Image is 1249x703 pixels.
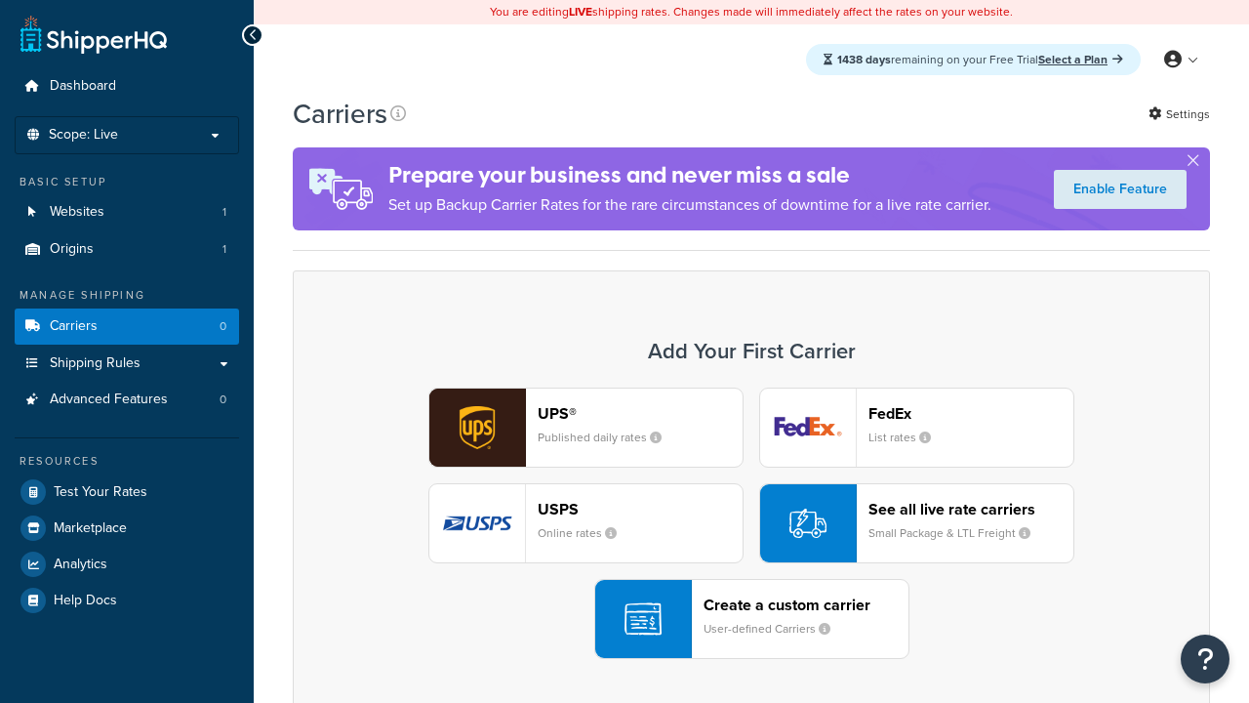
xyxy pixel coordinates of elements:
button: ups logoUPS®Published daily rates [428,388,744,468]
span: Advanced Features [50,392,168,408]
span: Carriers [50,318,98,335]
li: Carriers [15,309,239,345]
a: Origins 1 [15,231,239,268]
span: Websites [50,204,104,221]
a: Enable Feature [1054,170,1187,209]
div: Manage Shipping [15,287,239,304]
small: List rates [868,429,947,446]
a: Settings [1148,101,1210,128]
span: Marketplace [54,520,127,537]
a: Advanced Features 0 [15,382,239,418]
header: UPS® [538,404,743,423]
a: Help Docs [15,583,239,618]
small: User-defined Carriers [704,620,846,638]
small: Published daily rates [538,429,677,446]
button: usps logoUSPSOnline rates [428,483,744,563]
img: usps logo [429,484,525,562]
span: Analytics [54,557,107,573]
span: 0 [220,318,226,335]
a: Carriers 0 [15,309,239,345]
button: fedEx logoFedExList rates [759,388,1074,468]
img: icon-carrier-custom-c93b8a24.svg [624,600,662,638]
img: fedEx logo [760,389,856,467]
img: icon-carrier-liverate-becf4550.svg [789,505,826,542]
span: Help Docs [54,593,117,609]
img: ad-rules-rateshop-fe6ec290ccb7230408bd80ed9643f0289d75e0ffd9eb532fc0e269fcd187b520.png [293,147,388,230]
h1: Carriers [293,95,387,133]
a: Websites 1 [15,194,239,230]
a: Analytics [15,547,239,582]
span: 1 [222,204,226,221]
a: Select a Plan [1038,51,1123,68]
span: Scope: Live [49,127,118,144]
button: Open Resource Center [1181,635,1229,683]
div: remaining on your Free Trial [806,44,1141,75]
header: See all live rate carriers [868,500,1073,518]
span: Shipping Rules [50,355,141,372]
span: Dashboard [50,78,116,95]
a: Dashboard [15,68,239,104]
img: ups logo [429,389,525,467]
header: USPS [538,500,743,518]
b: LIVE [569,3,592,21]
span: 1 [222,241,226,258]
strong: 1438 days [837,51,891,68]
li: Origins [15,231,239,268]
a: ShipperHQ Home [20,15,167,54]
header: FedEx [868,404,1073,423]
div: Basic Setup [15,174,239,190]
span: Test Your Rates [54,484,147,501]
h3: Add Your First Carrier [313,340,1189,363]
p: Set up Backup Carrier Rates for the rare circumstances of downtime for a live rate carrier. [388,191,991,219]
li: Websites [15,194,239,230]
small: Online rates [538,524,632,542]
a: Test Your Rates [15,475,239,510]
small: Small Package & LTL Freight [868,524,1046,542]
span: Origins [50,241,94,258]
a: Shipping Rules [15,346,239,382]
header: Create a custom carrier [704,596,908,614]
h4: Prepare your business and never miss a sale [388,159,991,191]
span: 0 [220,392,226,408]
button: See all live rate carriersSmall Package & LTL Freight [759,483,1074,563]
a: Marketplace [15,511,239,546]
li: Advanced Features [15,382,239,418]
div: Resources [15,453,239,470]
button: Create a custom carrierUser-defined Carriers [594,579,909,659]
